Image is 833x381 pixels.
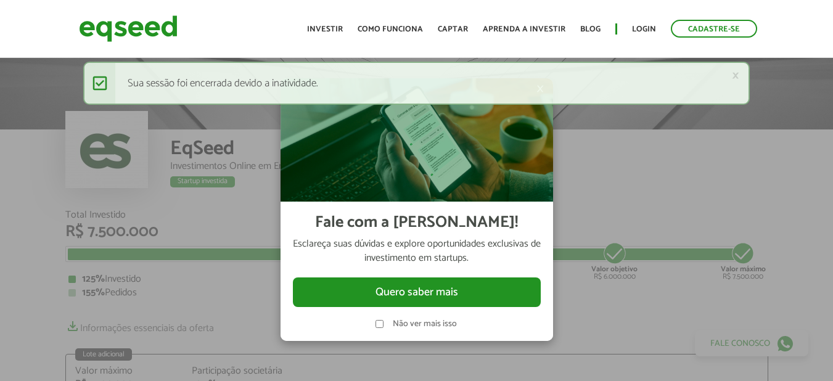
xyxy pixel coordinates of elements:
a: Aprenda a investir [483,25,565,33]
img: EqSeed [79,12,178,45]
h2: Fale com a [PERSON_NAME]! [315,214,518,232]
a: Captar [438,25,468,33]
div: Sua sessão foi encerrada devido a inatividade. [83,62,750,105]
a: Login [632,25,656,33]
a: Cadastre-se [671,20,757,38]
a: Como funciona [358,25,423,33]
button: Quero saber mais [293,277,541,307]
img: Imagem celular [281,78,553,202]
label: Não ver mais isso [393,320,458,329]
p: Esclareça suas dúvidas e explore oportunidades exclusivas de investimento em startups. [293,237,541,265]
a: × [732,69,739,82]
a: Investir [307,25,343,33]
a: Blog [580,25,601,33]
